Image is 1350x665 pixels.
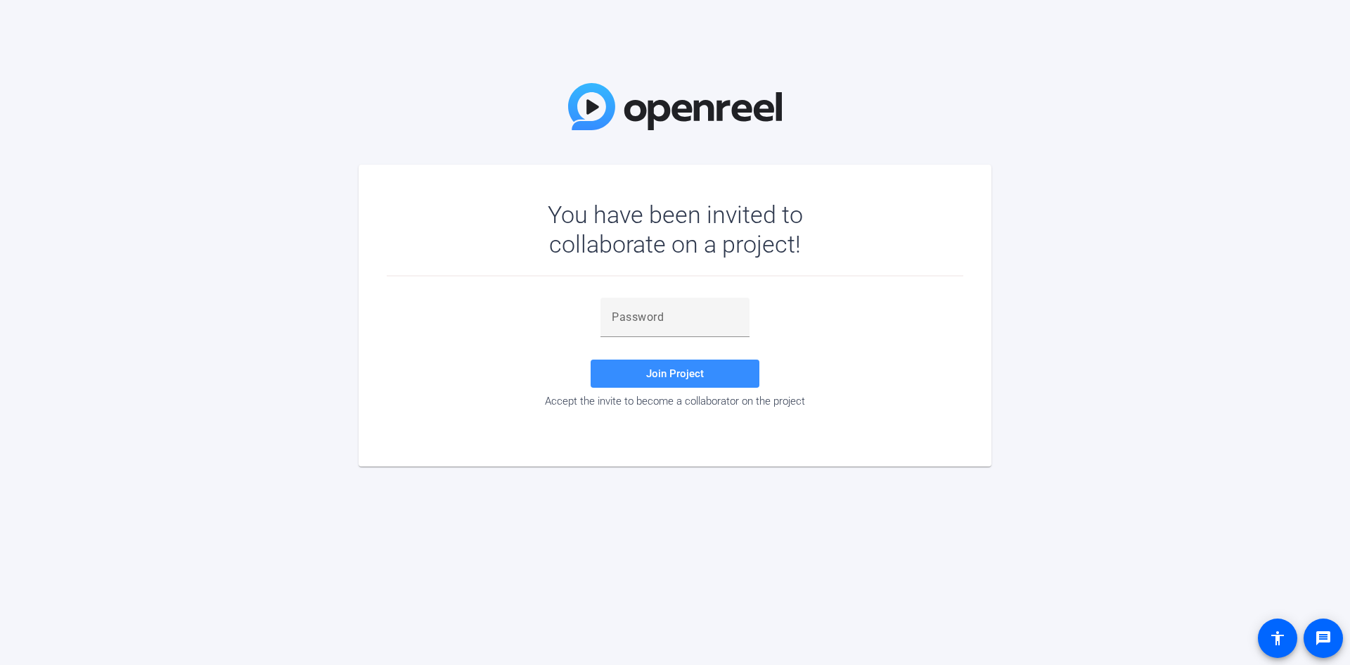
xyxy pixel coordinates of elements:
[1269,630,1286,647] mat-icon: accessibility
[646,367,704,380] span: Join Project
[568,83,782,130] img: OpenReel Logo
[1315,630,1332,647] mat-icon: message
[591,360,759,388] button: Join Project
[387,395,963,407] div: Accept the invite to become a collaborator on the project
[507,200,844,259] div: You have been invited to collaborate on a project!
[612,309,738,326] input: Password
